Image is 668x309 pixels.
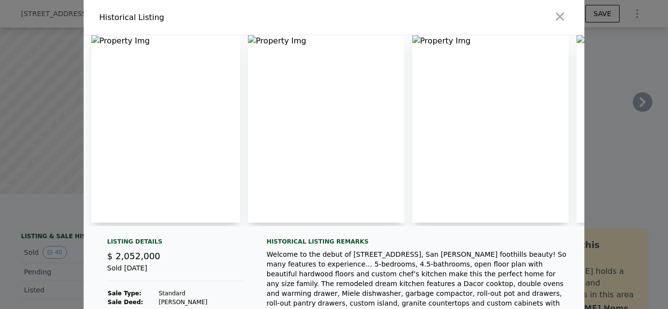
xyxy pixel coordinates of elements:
[99,12,330,23] div: Historical Listing
[107,238,243,249] div: Listing Details
[267,238,569,246] div: Historical Listing remarks
[108,290,141,297] strong: Sale Type:
[108,299,143,306] strong: Sale Deed:
[91,35,240,223] img: Property Img
[412,35,569,223] img: Property Img
[107,263,243,281] div: Sold [DATE]
[158,298,243,307] td: [PERSON_NAME]
[248,35,404,223] img: Property Img
[158,289,243,298] td: Standard
[107,251,160,261] span: $ 2,052,000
